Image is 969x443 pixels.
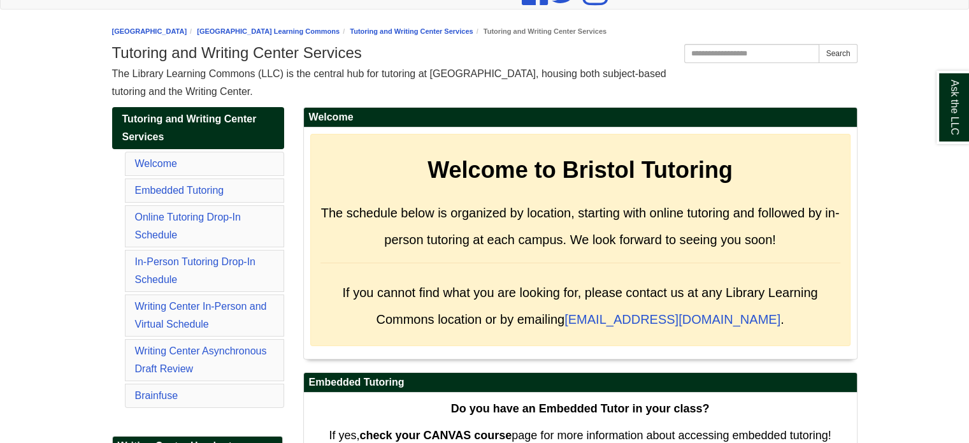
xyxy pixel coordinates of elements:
[473,25,607,38] li: Tutoring and Writing Center Services
[112,44,858,62] h1: Tutoring and Writing Center Services
[197,27,340,35] a: [GEOGRAPHIC_DATA] Learning Commons
[135,212,241,240] a: Online Tutoring Drop-In Schedule
[359,429,512,442] strong: check your CANVAS course
[819,44,857,63] button: Search
[427,157,733,183] strong: Welcome to Bristol Tutoring
[304,108,857,127] h2: Welcome
[342,286,817,326] span: If you cannot find what you are looking for, please contact us at any Library Learning Commons lo...
[135,345,267,374] a: Writing Center Asynchronous Draft Review
[451,402,710,415] strong: Do you have an Embedded Tutor in your class?
[112,27,187,35] a: [GEOGRAPHIC_DATA]
[135,301,267,330] a: Writing Center In-Person and Virtual Schedule
[135,185,224,196] a: Embedded Tutoring
[122,113,257,142] span: Tutoring and Writing Center Services
[112,25,858,38] nav: breadcrumb
[112,107,284,149] a: Tutoring and Writing Center Services
[112,68,666,97] span: The Library Learning Commons (LLC) is the central hub for tutoring at [GEOGRAPHIC_DATA], housing ...
[135,158,177,169] a: Welcome
[304,373,857,393] h2: Embedded Tutoring
[135,256,255,285] a: In-Person Tutoring Drop-In Schedule
[564,312,780,326] a: [EMAIL_ADDRESS][DOMAIN_NAME]
[329,429,831,442] span: If yes, page for more information about accessing embedded tutoring!
[135,390,178,401] a: Brainfuse
[321,206,840,247] span: The schedule below is organized by location, starting with online tutoring and followed by in-per...
[350,27,473,35] a: Tutoring and Writing Center Services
